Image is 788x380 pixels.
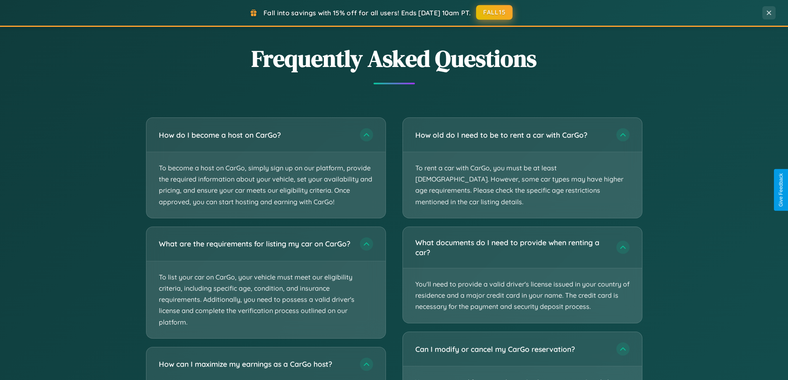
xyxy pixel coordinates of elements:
h2: Frequently Asked Questions [146,43,642,74]
h3: How do I become a host on CarGo? [159,130,352,140]
p: To list your car on CarGo, your vehicle must meet our eligibility criteria, including specific ag... [146,261,386,338]
button: FALL15 [476,5,513,20]
h3: How old do I need to be to rent a car with CarGo? [415,130,608,140]
span: Fall into savings with 15% off for all users! Ends [DATE] 10am PT. [263,9,471,17]
p: To rent a car with CarGo, you must be at least [DEMOGRAPHIC_DATA]. However, some car types may ha... [403,152,642,218]
h3: Can I modify or cancel my CarGo reservation? [415,344,608,354]
div: Give Feedback [778,173,784,207]
h3: What documents do I need to provide when renting a car? [415,237,608,258]
h3: How can I maximize my earnings as a CarGo host? [159,359,352,369]
p: You'll need to provide a valid driver's license issued in your country of residence and a major c... [403,268,642,323]
h3: What are the requirements for listing my car on CarGo? [159,239,352,249]
p: To become a host on CarGo, simply sign up on our platform, provide the required information about... [146,152,386,218]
